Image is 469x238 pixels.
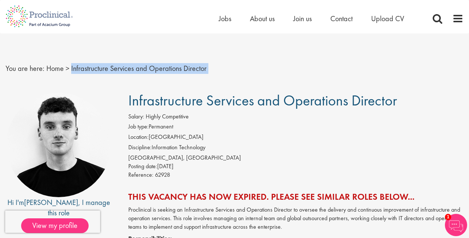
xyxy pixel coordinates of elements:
[5,211,100,233] iframe: reCAPTCHA
[128,206,463,231] p: Proclinical is seeking an Infrastructure Services and Operations Director to oversee the delivery...
[128,123,463,133] li: Permanent
[71,63,207,73] span: Infrastructure Services and Operations Director
[293,14,312,23] a: Join us
[250,14,275,23] a: About us
[445,214,467,236] img: Chatbot
[128,133,149,141] label: Location:
[128,113,144,121] label: Salary:
[6,197,112,218] div: Hi I'm , I manage this role
[66,63,69,73] span: >
[128,133,463,143] li: [GEOGRAPHIC_DATA]
[128,143,152,152] label: Discipline:
[128,171,153,179] label: Reference:
[219,14,231,23] a: Jobs
[128,162,157,170] span: Posting date:
[445,214,451,220] span: 1
[6,92,111,197] img: imeage of recruiter Patrick Melody
[155,171,170,179] span: 62928
[128,154,463,162] div: [GEOGRAPHIC_DATA], [GEOGRAPHIC_DATA]
[146,113,189,120] span: Highly Competitive
[371,14,404,23] a: Upload CV
[128,91,397,110] span: Infrastructure Services and Operations Director
[24,198,78,207] a: [PERSON_NAME]
[46,63,64,73] a: breadcrumb link
[128,162,463,171] div: [DATE]
[128,123,149,131] label: Job type:
[6,63,44,73] span: You are here:
[128,192,463,202] h2: This vacancy has now expired. Please see similar roles below...
[330,14,353,23] a: Contact
[128,143,463,154] li: Information Technology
